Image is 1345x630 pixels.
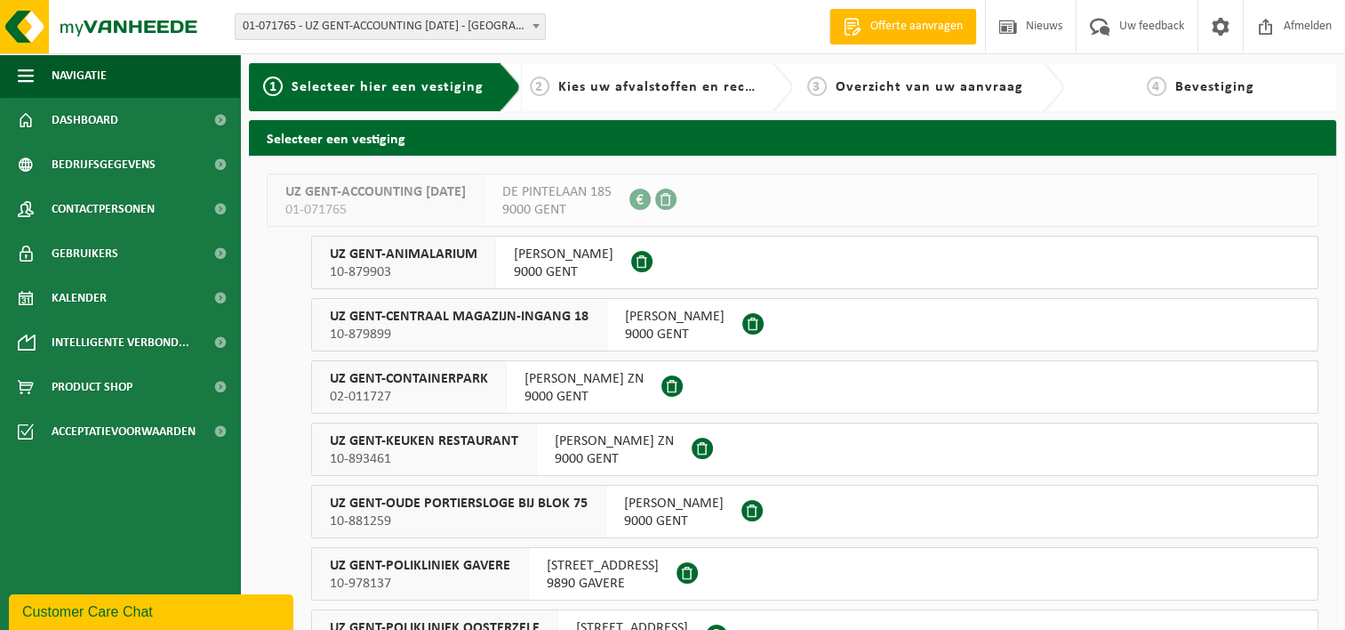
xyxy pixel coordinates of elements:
span: 9000 GENT [625,326,725,343]
span: UZ GENT-CENTRAAL MAGAZIJN-INGANG 18 [330,308,588,326]
span: 10-879899 [330,326,588,343]
span: 4 [1147,77,1166,96]
span: 01-071765 - UZ GENT-ACCOUNTING 0 BC - GENT [236,14,545,39]
button: UZ GENT-CONTAINERPARK 02-011727 [PERSON_NAME] ZN9000 GENT [311,360,1318,414]
span: UZ GENT-CONTAINERPARK [330,370,488,388]
span: Kies uw afvalstoffen en recipiënten [558,80,803,94]
span: Bedrijfsgegevens [52,142,156,187]
span: UZ GENT-ACCOUNTING [DATE] [285,183,466,201]
span: Acceptatievoorwaarden [52,409,196,454]
span: 9000 GENT [555,450,674,468]
span: Intelligente verbond... [52,320,189,365]
span: 01-071765 [285,201,466,219]
span: Kalender [52,276,107,320]
iframe: chat widget [9,591,297,630]
span: [PERSON_NAME] ZN [555,432,674,450]
span: 2 [530,77,549,96]
span: 01-071765 - UZ GENT-ACCOUNTING 0 BC - GENT [235,13,546,40]
span: 9000 GENT [524,388,644,406]
span: [PERSON_NAME] [624,495,724,513]
span: Overzicht van uw aanvraag [836,80,1023,94]
span: Gebruikers [52,231,118,276]
button: UZ GENT-CENTRAAL MAGAZIJN-INGANG 18 10-879899 [PERSON_NAME]9000 GENT [311,298,1318,351]
span: [PERSON_NAME] [514,246,613,263]
span: 1 [263,77,283,96]
span: 10-881259 [330,513,588,530]
span: 10-893461 [330,450,518,468]
span: 9000 GENT [502,201,612,219]
span: Product Shop [52,365,132,409]
span: Bevestiging [1175,80,1254,94]
span: DE PINTELAAN 185 [502,183,612,201]
span: [PERSON_NAME] ZN [524,370,644,388]
span: Dashboard [52,98,118,142]
span: Navigatie [52,53,107,98]
span: Selecteer hier een vestiging [292,80,484,94]
span: 3 [807,77,827,96]
span: 02-011727 [330,388,488,406]
span: 9000 GENT [514,263,613,281]
span: 10-978137 [330,575,510,593]
h2: Selecteer een vestiging [249,120,1336,155]
a: Offerte aanvragen [829,9,976,44]
span: UZ GENT-OUDE PORTIERSLOGE BIJ BLOK 75 [330,495,588,513]
span: Offerte aanvragen [866,18,967,36]
span: 10-879903 [330,263,477,281]
button: UZ GENT-ANIMALARIUM 10-879903 [PERSON_NAME]9000 GENT [311,236,1318,289]
span: 9890 GAVERE [547,575,659,593]
button: UZ GENT-OUDE PORTIERSLOGE BIJ BLOK 75 10-881259 [PERSON_NAME]9000 GENT [311,485,1318,538]
span: 9000 GENT [624,513,724,530]
span: UZ GENT-POLIKLINIEK GAVERE [330,557,510,575]
span: [PERSON_NAME] [625,308,725,326]
span: UZ GENT-KEUKEN RESTAURANT [330,432,518,450]
span: [STREET_ADDRESS] [547,557,659,575]
button: UZ GENT-KEUKEN RESTAURANT 10-893461 [PERSON_NAME] ZN9000 GENT [311,423,1318,476]
span: Contactpersonen [52,187,155,231]
button: UZ GENT-POLIKLINIEK GAVERE 10-978137 [STREET_ADDRESS]9890 GAVERE [311,547,1318,601]
span: UZ GENT-ANIMALARIUM [330,246,477,263]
